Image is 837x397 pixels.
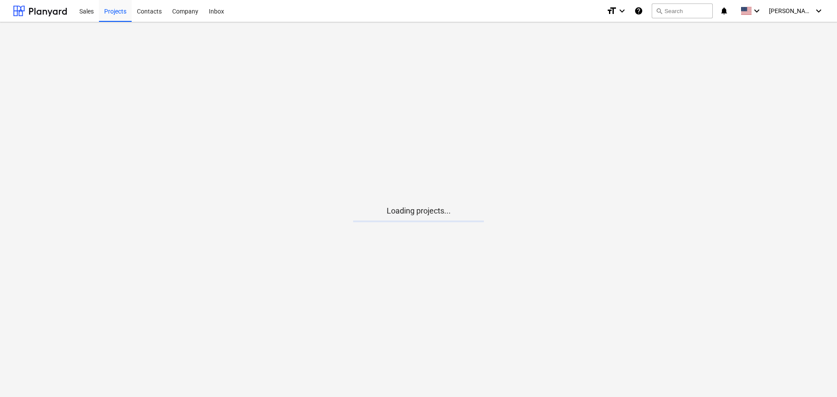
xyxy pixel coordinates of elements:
span: [PERSON_NAME] [769,7,813,14]
i: keyboard_arrow_down [752,6,762,16]
button: Search [652,3,713,18]
i: keyboard_arrow_down [617,6,627,16]
i: keyboard_arrow_down [813,6,824,16]
p: Loading projects... [353,206,484,216]
i: Knowledge base [634,6,643,16]
span: search [656,7,663,14]
i: format_size [606,6,617,16]
i: notifications [720,6,728,16]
